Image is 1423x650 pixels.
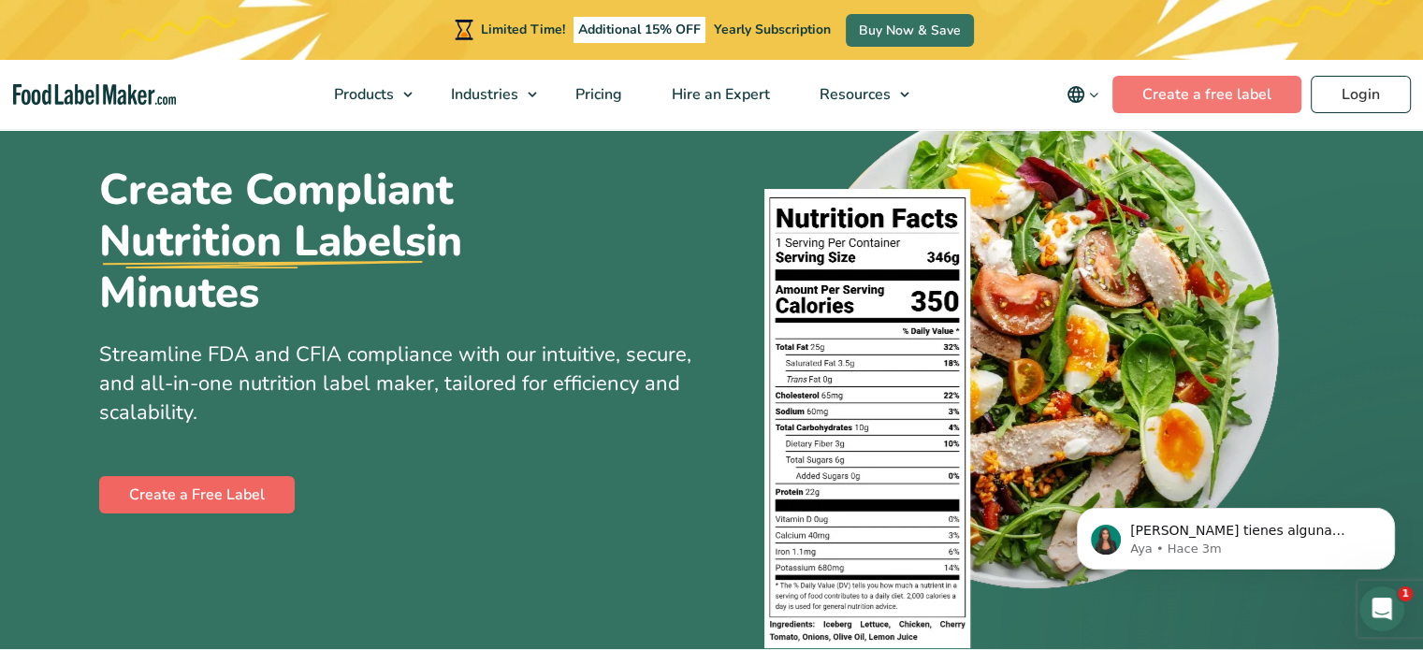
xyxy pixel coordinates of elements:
[328,84,396,105] span: Products
[1311,76,1411,113] a: Login
[647,60,791,129] a: Hire an Expert
[1112,76,1301,113] a: Create a free label
[1398,586,1413,601] span: 1
[99,340,691,426] span: Streamline FDA and CFIA compliance with our intuitive, secure, and all-in-one nutrition label mak...
[714,21,831,38] span: Yearly Subscription
[814,84,893,105] span: Resources
[481,21,565,38] span: Limited Time!
[666,84,772,105] span: Hire an Expert
[99,165,604,318] h1: Create Compliant in Minutes
[99,476,295,513] a: Create a Free Label
[795,60,919,129] a: Resources
[445,84,520,105] span: Industries
[1049,469,1423,599] iframe: Intercom notifications mensaje
[764,89,1285,649] img: A plate of food with a nutrition facts label on top of it.
[99,216,426,267] u: Nutrition Labels
[570,84,624,105] span: Pricing
[310,60,422,129] a: Products
[427,60,546,129] a: Industries
[551,60,643,129] a: Pricing
[1359,586,1404,631] iframe: Intercom live chat
[574,17,705,43] span: Additional 15% OFF
[846,14,974,47] a: Buy Now & Save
